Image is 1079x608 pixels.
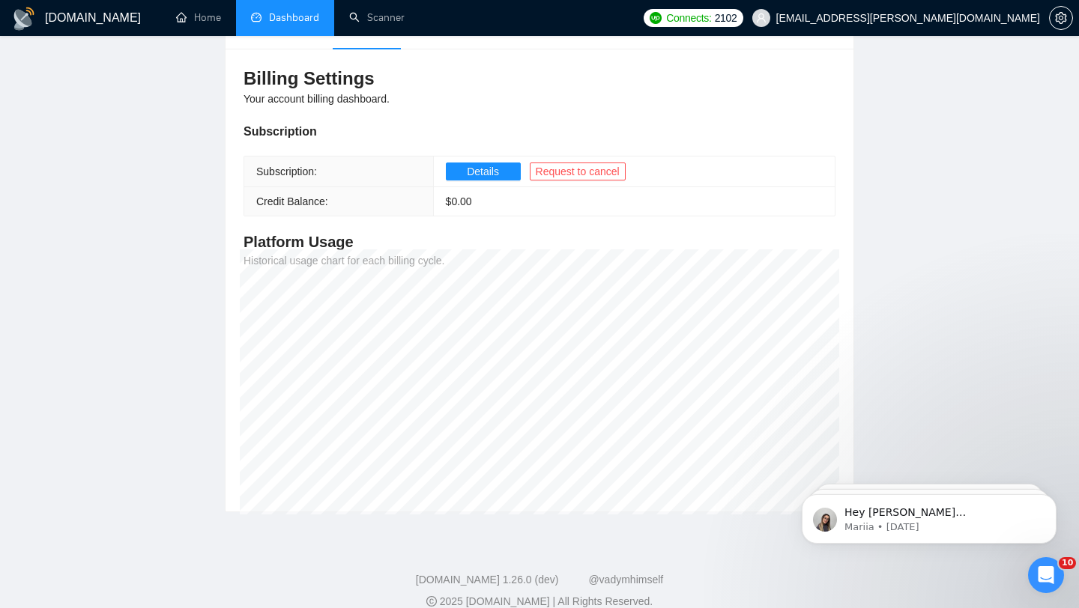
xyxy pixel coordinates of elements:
[1050,12,1072,24] span: setting
[536,163,620,180] span: Request to cancel
[12,7,36,31] img: logo
[244,67,835,91] h3: Billing Settings
[256,165,317,177] span: Subscription:
[715,10,737,26] span: 2102
[588,574,663,586] a: @vadymhimself
[756,13,767,23] span: user
[349,11,405,24] a: searchScanner
[446,195,472,207] span: $ 0.00
[244,122,835,141] div: Subscription
[1059,557,1076,569] span: 10
[1049,12,1073,24] a: setting
[446,162,521,180] button: Details
[467,163,499,180] span: Details
[650,12,662,24] img: upwork-logo.png
[779,463,1079,568] iframe: Intercom notifications message
[251,11,319,24] a: dashboardDashboard
[426,596,437,607] span: copyright
[666,10,711,26] span: Connects:
[244,93,390,105] span: Your account billing dashboard.
[256,195,328,207] span: Credit Balance:
[530,162,626,180] button: Request to cancel
[176,11,221,24] a: homeHome
[1028,557,1064,593] iframe: Intercom live chat
[416,574,559,586] a: [DOMAIN_NAME] 1.26.0 (dev)
[1049,6,1073,30] button: setting
[244,231,835,252] h4: Platform Usage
